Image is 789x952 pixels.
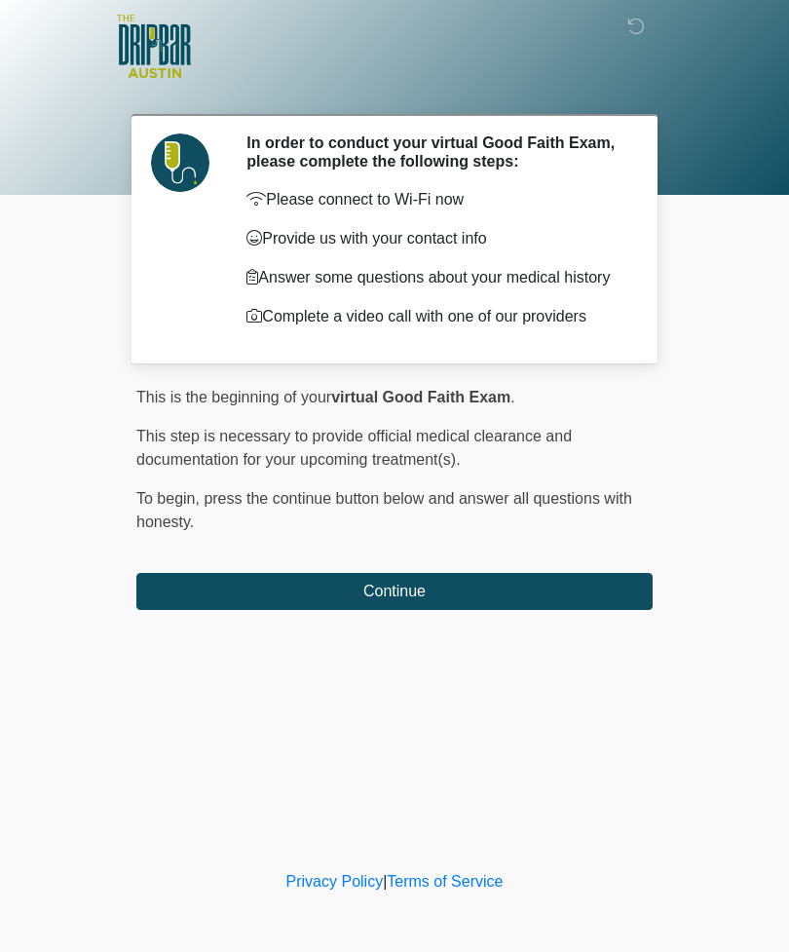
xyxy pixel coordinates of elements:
[246,227,623,250] p: Provide us with your contact info
[246,305,623,328] p: Complete a video call with one of our providers
[136,573,653,610] button: Continue
[136,490,204,507] span: To begin,
[331,389,510,405] strong: virtual Good Faith Exam
[286,873,384,890] a: Privacy Policy
[383,873,387,890] a: |
[136,490,632,530] span: press the continue button below and answer all questions with honesty.
[117,15,191,78] img: The DRIPBaR - Austin The Domain Logo
[136,389,331,405] span: This is the beginning of your
[510,389,514,405] span: .
[246,133,623,171] h2: In order to conduct your virtual Good Faith Exam, please complete the following steps:
[387,873,503,890] a: Terms of Service
[151,133,209,192] img: Agent Avatar
[246,266,623,289] p: Answer some questions about your medical history
[246,188,623,211] p: Please connect to Wi-Fi now
[136,428,572,468] span: This step is necessary to provide official medical clearance and documentation for your upcoming ...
